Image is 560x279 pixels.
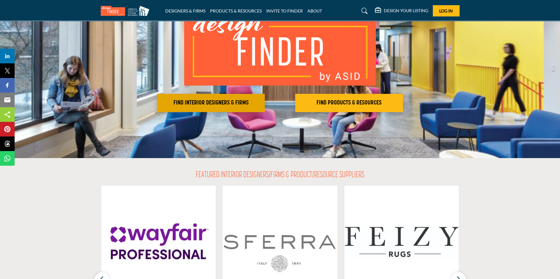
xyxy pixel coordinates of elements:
a: ABOUT [307,8,322,13]
div: DESIGN YOUR LISTING [375,7,428,15]
span: Log In [439,8,453,13]
button: FIND INTERIOR DESIGNERS & FIRMS [157,94,265,112]
a: PRODUCTS & RESOURCES [210,8,262,13]
img: Site Logo [101,6,152,16]
button: Log In [433,5,460,16]
img: image [184,6,376,86]
h2: FIND INTERIOR DESIGNERS & FIRMS [159,99,263,107]
h5: DESIGN YOUR LISTING [384,8,428,13]
h2: FEATURED INTERIOR DESIGNERS/FIRMS & PRODUCT/RESOURCE SUPPLIERS [196,170,364,181]
a: Search [355,6,372,16]
button: FIND PRODUCTS & RESOURCES [295,94,403,112]
h2: FIND PRODUCTS & RESOURCES [297,99,401,107]
a: DESIGNERS & FIRMS [165,8,205,13]
a: INVITE TO FINDER [266,8,303,13]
